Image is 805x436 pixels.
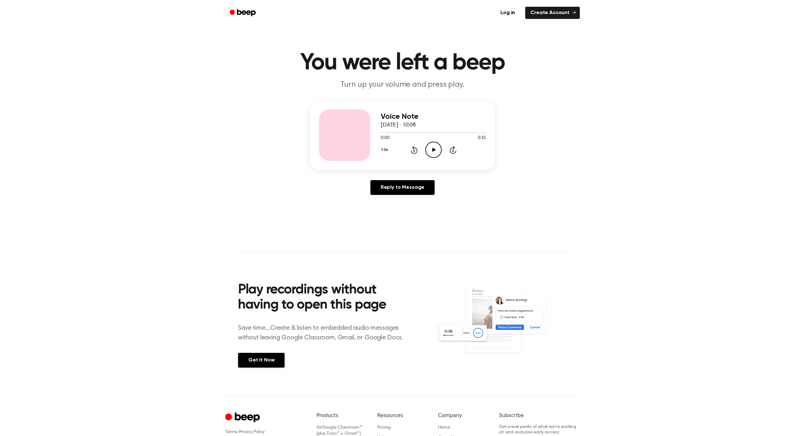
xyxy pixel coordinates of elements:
[438,425,450,430] a: Home
[239,430,265,434] a: Privacy Policy
[225,412,261,424] a: Cruip
[279,80,526,90] p: Turn up your volume and press play.
[494,5,521,20] a: Log in
[225,430,237,434] a: Terms
[377,425,391,430] a: Pricing
[381,144,390,155] button: 1.0x
[238,283,411,313] h2: Play recordings without having to open this page
[381,122,416,128] span: [DATE] · 10:08
[238,323,411,343] p: Save time....Create & listen to embedded audio messages without leaving Google Classroom, Gmail, ...
[238,353,285,368] a: Get It Now
[499,412,580,419] h6: Subscribe
[478,135,486,142] span: 0:35
[438,412,489,419] h6: Company
[437,281,567,367] img: Voice Comments on Docs and Recording Widget
[525,7,580,19] a: Create Account
[370,180,435,195] a: Reply to Message
[381,112,486,121] h3: Voice Note
[225,7,261,19] a: Beep
[377,412,428,419] h6: Resources
[225,429,306,435] div: ·
[499,424,580,436] p: Get sneak peeks of what we’re working on and exclusive early access.
[238,51,567,74] h1: You were left a beep
[381,135,389,142] span: 0:00
[316,425,322,430] i: for
[316,412,367,419] h6: Products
